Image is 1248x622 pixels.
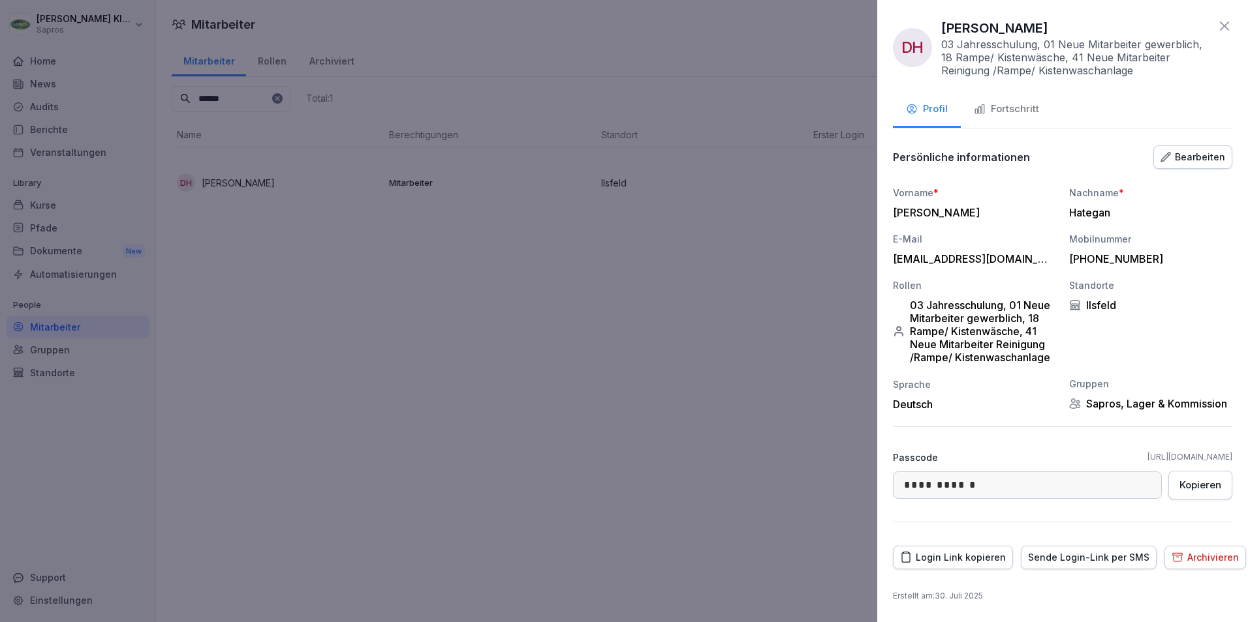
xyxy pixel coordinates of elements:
button: Kopieren [1168,471,1232,499]
div: E-Mail [893,232,1056,246]
button: Fortschritt [961,93,1052,128]
button: Bearbeiten [1153,145,1232,169]
div: Sprache [893,378,1056,391]
div: Mobilnummer [1069,232,1232,246]
button: Sende Login-Link per SMS [1021,546,1157,569]
div: [PERSON_NAME] [893,206,1050,219]
div: Login Link kopieren [900,550,1006,565]
p: Passcode [893,451,938,464]
div: Standorte [1069,278,1232,292]
div: Bearbeiten [1161,150,1225,164]
div: Nachname [1069,186,1232,200]
div: Ilsfeld [1069,299,1232,312]
a: [URL][DOMAIN_NAME] [1147,451,1232,463]
div: [EMAIL_ADDRESS][DOMAIN_NAME] [893,252,1050,265]
div: Kopieren [1179,478,1221,492]
div: Profil [906,102,948,117]
div: Gruppen [1069,377,1232,391]
p: Persönliche informationen [893,151,1030,164]
p: Erstellt am : 30. Juli 2025 [893,590,1232,602]
div: Vorname [893,186,1056,200]
div: [PHONE_NUMBER] [1069,252,1226,265]
div: DH [893,28,932,67]
button: Profil [893,93,961,128]
div: Sende Login-Link per SMS [1028,550,1149,565]
div: 03 Jahresschulung, 01 Neue Mitarbeiter gewerblich, 18 Rampe/ Kistenwäsche, 41 Neue Mitarbeiter Re... [893,299,1056,364]
button: Login Link kopieren [893,546,1013,569]
p: [PERSON_NAME] [941,18,1048,38]
div: Fortschritt [974,102,1039,117]
div: Hategan [1069,206,1226,219]
div: Sapros, Lager & Kommission [1069,397,1232,410]
div: Rollen [893,278,1056,292]
div: Deutsch [893,398,1056,411]
div: Archivieren [1172,550,1239,565]
p: 03 Jahresschulung, 01 Neue Mitarbeiter gewerblich, 18 Rampe/ Kistenwäsche, 41 Neue Mitarbeiter Re... [941,38,1210,77]
button: Archivieren [1164,546,1246,569]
